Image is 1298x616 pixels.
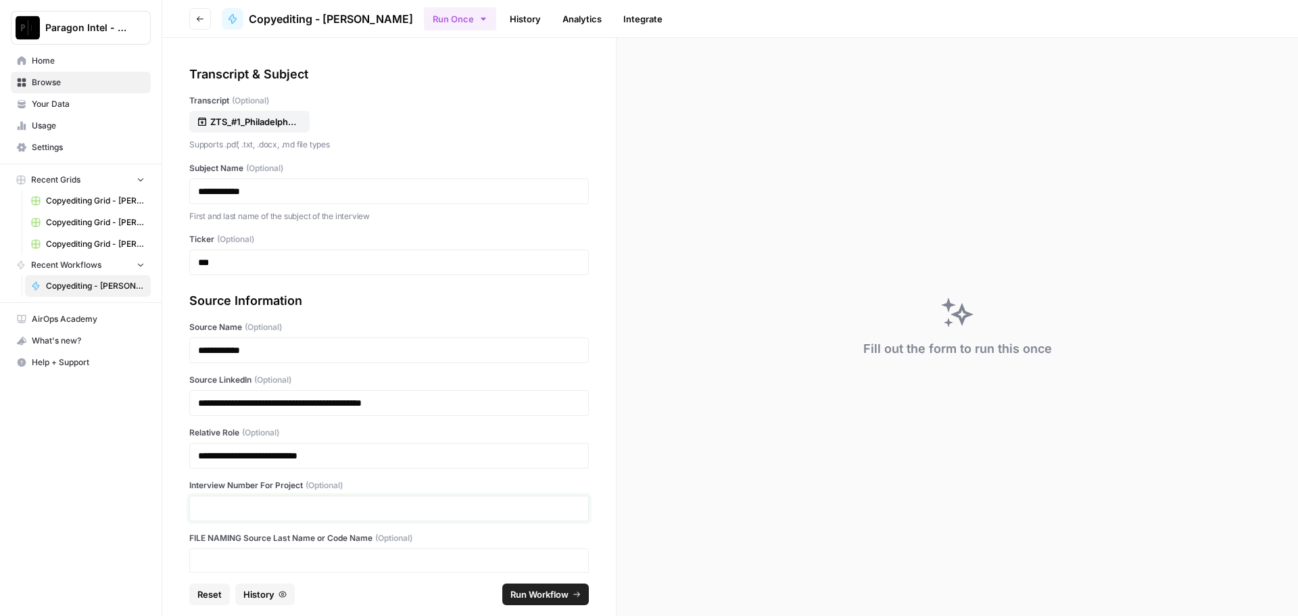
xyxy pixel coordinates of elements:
span: Copyediting Grid - [PERSON_NAME] [46,216,145,229]
a: Your Data [11,93,151,115]
span: (Optional) [246,162,283,174]
label: Source LinkedIn [189,374,589,386]
button: Run Once [424,7,496,30]
button: What's new? [11,330,151,352]
a: Copyediting - [PERSON_NAME] [25,275,151,297]
a: Copyediting - [PERSON_NAME] [222,8,413,30]
p: Supports .pdf, .txt, .docx, .md file types [189,138,589,151]
span: (Optional) [217,233,254,245]
span: Copyediting Grid - [PERSON_NAME] [46,238,145,250]
p: First and last name of the subject of the interview [189,210,589,223]
a: Integrate [615,8,671,30]
span: (Optional) [375,532,412,544]
label: Interview Number For Project [189,479,589,492]
a: Browse [11,72,151,93]
button: Help + Support [11,352,151,373]
span: Copyediting Grid - [PERSON_NAME] [46,195,145,207]
span: Paragon Intel - Copyediting [45,21,127,34]
button: Run Workflow [502,584,589,605]
label: Subject Name [189,162,589,174]
label: Relative Role [189,427,589,439]
span: Browse [32,76,145,89]
button: Recent Workflows [11,255,151,275]
span: (Optional) [245,321,282,333]
span: (Optional) [232,95,269,107]
a: Copyediting Grid - [PERSON_NAME] [25,233,151,255]
a: Home [11,50,151,72]
span: Reset [197,588,222,601]
span: Home [32,55,145,67]
span: Run Workflow [510,588,569,601]
a: Analytics [554,8,610,30]
span: Settings [32,141,145,153]
span: (Optional) [242,427,279,439]
button: ZTS_#1_Philadelphia Raw Transcript.docx [189,111,310,133]
span: Usage [32,120,145,132]
div: Transcript & Subject [189,65,589,84]
div: Source Information [189,291,589,310]
img: Paragon Intel - Copyediting Logo [16,16,40,40]
label: Ticker [189,233,589,245]
span: (Optional) [254,374,291,386]
span: Copyediting - [PERSON_NAME] [249,11,413,27]
a: Copyediting Grid - [PERSON_NAME] [25,190,151,212]
label: Transcript [189,95,589,107]
span: Your Data [32,98,145,110]
a: Settings [11,137,151,158]
label: FILE NAMING Source Last Name or Code Name [189,532,589,544]
a: AirOps Academy [11,308,151,330]
span: AirOps Academy [32,313,145,325]
span: History [243,588,274,601]
button: Workspace: Paragon Intel - Copyediting [11,11,151,45]
p: ZTS_#1_Philadelphia Raw Transcript.docx [210,115,297,128]
span: Recent Workflows [31,259,101,271]
a: Usage [11,115,151,137]
div: Fill out the form to run this once [863,339,1052,358]
button: History [235,584,295,605]
button: Reset [189,584,230,605]
span: Copyediting - [PERSON_NAME] [46,280,145,292]
label: Source Name [189,321,589,333]
a: History [502,8,549,30]
div: What's new? [11,331,150,351]
button: Recent Grids [11,170,151,190]
span: Help + Support [32,356,145,369]
span: (Optional) [306,479,343,492]
span: Recent Grids [31,174,80,186]
a: Copyediting Grid - [PERSON_NAME] [25,212,151,233]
